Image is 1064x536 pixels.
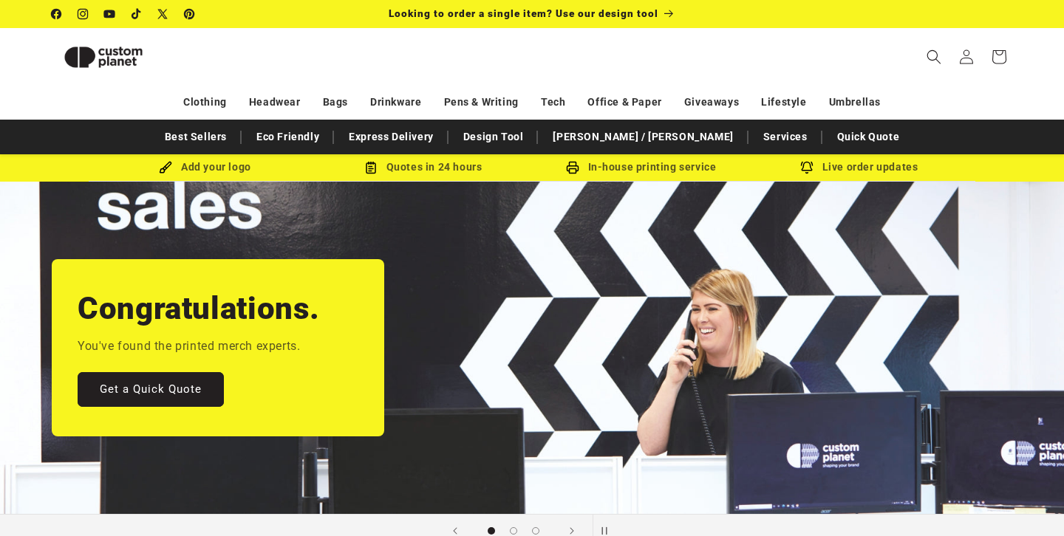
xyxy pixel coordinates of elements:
div: Quotes in 24 hours [314,158,532,176]
a: Express Delivery [341,124,441,150]
span: Looking to order a single item? Use our design tool [389,7,658,19]
div: Add your logo [96,158,314,176]
a: Giveaways [684,89,739,115]
a: Get a Quick Quote [78,371,224,406]
a: Lifestyle [761,89,806,115]
a: Best Sellers [157,124,234,150]
a: Drinkware [370,89,421,115]
a: Umbrellas [829,89,881,115]
a: Clothing [183,89,227,115]
a: Headwear [249,89,301,115]
a: Eco Friendly [249,124,327,150]
a: Quick Quote [830,124,907,150]
a: Bags [323,89,348,115]
p: You've found the printed merch experts. [78,336,300,357]
img: Brush Icon [159,161,172,174]
a: Custom Planet [47,28,205,86]
a: Services [756,124,815,150]
img: Order Updates Icon [364,161,378,174]
div: Live order updates [750,158,968,176]
a: Tech [541,89,565,115]
a: [PERSON_NAME] / [PERSON_NAME] [545,124,740,150]
div: In-house printing service [532,158,750,176]
a: Design Tool [456,124,531,150]
img: Custom Planet [52,34,155,80]
h2: Congratulations. [78,289,320,329]
img: Order updates [800,161,814,174]
img: In-house printing [566,161,579,174]
a: Pens & Writing [444,89,519,115]
summary: Search [918,41,950,73]
a: Office & Paper [587,89,661,115]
